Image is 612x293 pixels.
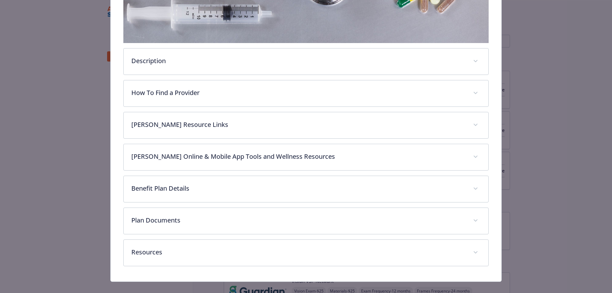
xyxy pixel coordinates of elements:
p: How To Find a Provider [131,88,466,98]
p: Description [131,56,466,66]
div: Resources [124,240,489,266]
p: [PERSON_NAME] Resource Links [131,120,466,129]
div: [PERSON_NAME] Online & Mobile App Tools and Wellness Resources [124,144,489,170]
p: Benefit Plan Details [131,184,466,193]
div: Benefit Plan Details [124,176,489,202]
div: [PERSON_NAME] Resource Links [124,112,489,138]
p: Resources [131,247,466,257]
p: Plan Documents [131,216,466,225]
div: Plan Documents [124,208,489,234]
p: [PERSON_NAME] Online & Mobile App Tools and Wellness Resources [131,152,466,161]
div: How To Find a Provider [124,80,489,106]
div: Description [124,48,489,75]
